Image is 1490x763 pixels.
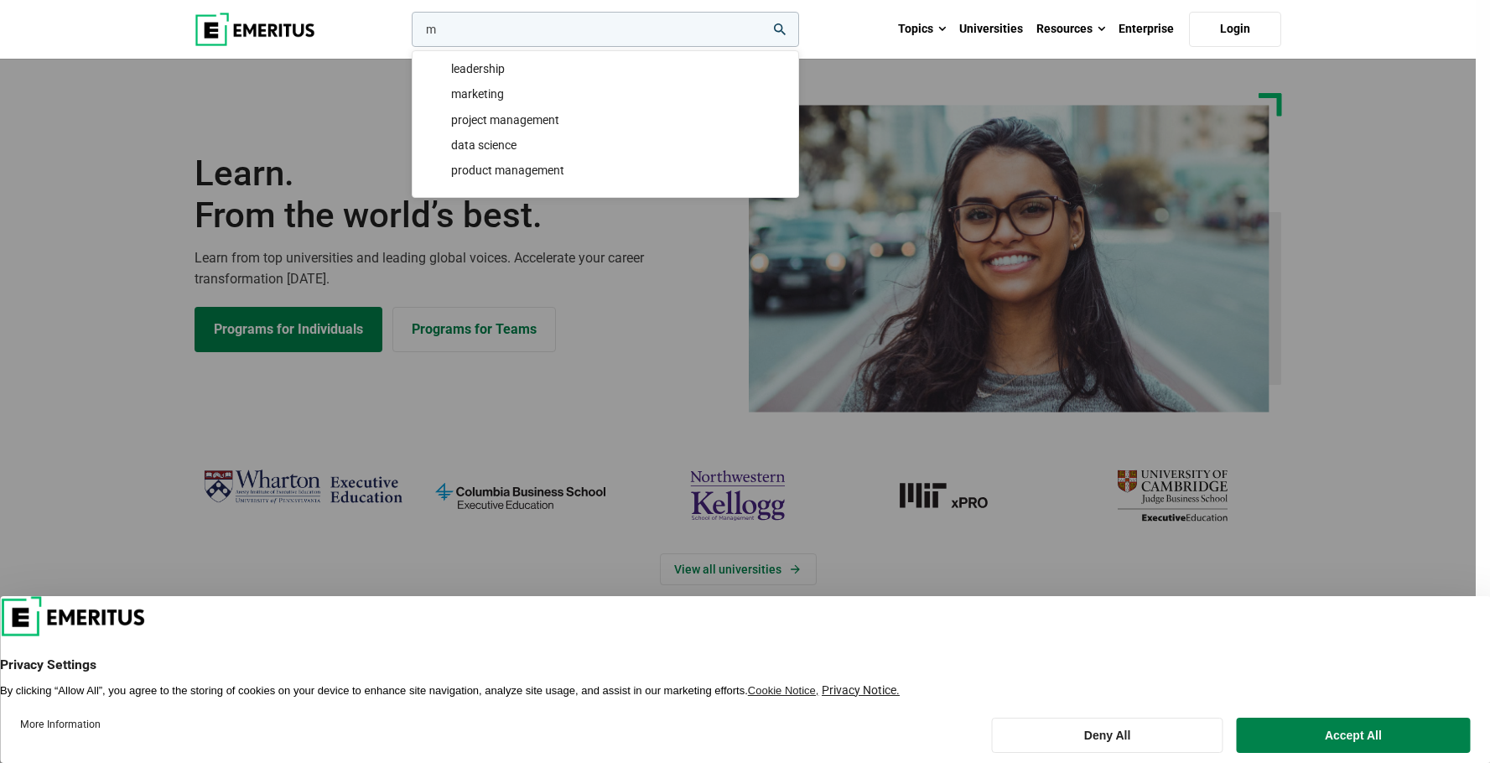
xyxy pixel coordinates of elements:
input: woocommerce-product-search-field-0 [412,12,799,47]
div: product management [426,161,785,179]
a: Login [1189,12,1281,47]
div: data science [426,136,785,154]
div: leadership [426,60,785,78]
div: marketing [426,85,785,103]
div: project management [426,111,785,129]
